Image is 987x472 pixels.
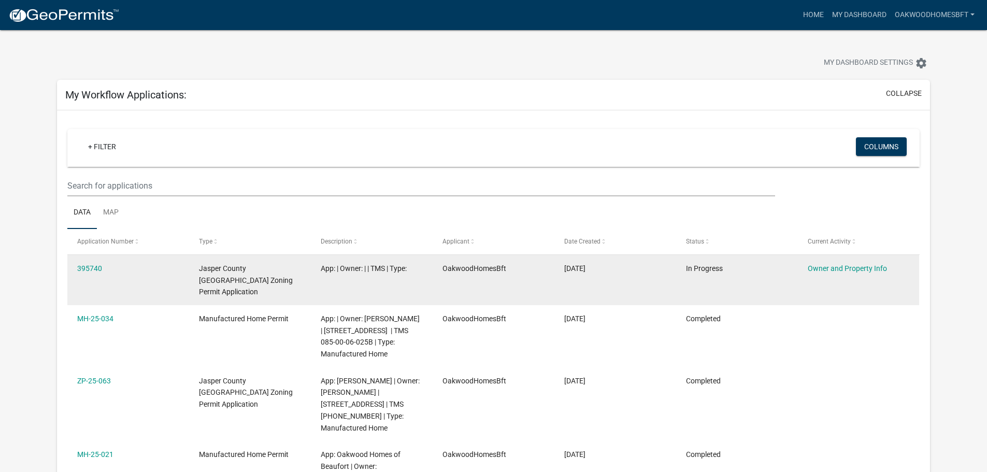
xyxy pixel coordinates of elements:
[77,314,113,323] a: MH-25-034
[321,264,407,273] span: App: | Owner: | | TMS | Type:
[856,137,907,156] button: Columns
[321,314,420,358] span: App: | Owner: SINGLETON TANYA D | 893 Roseland Rd | TMS 085-00-06-025B | Type: Manufactured Home
[199,264,293,296] span: Jasper County SC Zoning Permit Application
[891,5,979,25] a: OakwoodHomesBft
[442,238,469,245] span: Applicant
[442,264,506,273] span: OakwoodHomesBft
[433,229,554,254] datatable-header-cell: Applicant
[442,314,506,323] span: OakwoodHomesBft
[67,229,189,254] datatable-header-cell: Application Number
[686,377,721,385] span: Completed
[564,377,585,385] span: 03/04/2025
[808,238,851,245] span: Current Activity
[799,5,828,25] a: Home
[686,264,723,273] span: In Progress
[676,229,797,254] datatable-header-cell: Status
[199,314,289,323] span: Manufactured Home Permit
[886,88,922,99] button: collapse
[554,229,676,254] datatable-header-cell: Date Created
[77,377,111,385] a: ZP-25-063
[80,137,124,156] a: + Filter
[828,5,891,25] a: My Dashboard
[564,238,600,245] span: Date Created
[67,196,97,230] a: Data
[442,450,506,459] span: OakwoodHomesBft
[199,377,293,409] span: Jasper County SC Zoning Permit Application
[824,57,913,69] span: My Dashboard Settings
[686,238,704,245] span: Status
[321,377,420,432] span: App: SINGLETON TANYA D | Owner: SINGLETON TANYA D | 893 Roseland Rd | TMS 085-00-06-025 | Type: M...
[77,238,134,245] span: Application Number
[686,314,721,323] span: Completed
[199,238,212,245] span: Type
[915,57,927,69] i: settings
[199,450,289,459] span: Manufactured Home Permit
[808,264,887,273] a: Owner and Property Info
[321,238,352,245] span: Description
[564,314,585,323] span: 03/24/2025
[816,53,936,73] button: My Dashboard Settingssettings
[67,175,775,196] input: Search for applications
[77,450,113,459] a: MH-25-021
[797,229,919,254] datatable-header-cell: Current Activity
[189,229,311,254] datatable-header-cell: Type
[65,89,187,101] h5: My Workflow Applications:
[97,196,125,230] a: Map
[686,450,721,459] span: Completed
[311,229,433,254] datatable-header-cell: Description
[442,377,506,385] span: OakwoodHomesBft
[77,264,102,273] a: 395740
[564,264,585,273] span: 03/27/2025
[564,450,585,459] span: 01/14/2025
